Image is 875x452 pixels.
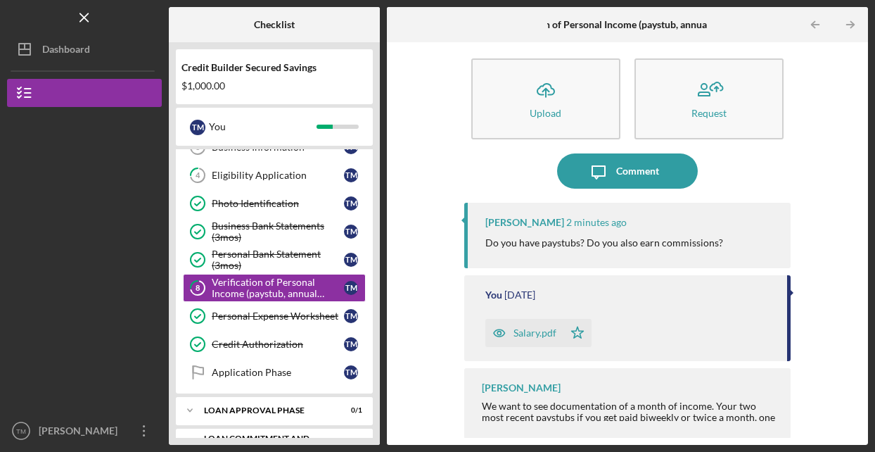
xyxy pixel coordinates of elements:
[513,327,556,339] div: Salary.pdf
[212,277,344,299] div: Verification of Personal Income (paystub, annual benefits letter, etc)
[212,339,344,350] div: Credit Authorization
[691,108,727,118] div: Request
[183,161,366,189] a: 4Eligibility ApplicationTM
[344,168,358,182] div: T M
[344,281,358,295] div: T M
[344,337,358,351] div: T M
[196,143,200,152] tspan: 3
[183,330,366,358] a: Credit AuthorizationTM
[183,218,366,246] a: Business Bank Statements (3mos)TM
[183,133,366,161] a: 3Business InformationTM
[482,382,561,394] div: [PERSON_NAME]
[485,235,723,251] p: Do you have paystubs? Do you also earn commissions?
[212,310,344,322] div: Personal Expense Worksheet
[204,434,327,451] div: Loan Commitment and Closing Phase
[16,427,26,435] text: TM
[196,284,200,293] tspan: 8
[212,170,344,181] div: Eligibility Application
[35,417,127,448] div: [PERSON_NAME]
[183,246,366,274] a: Personal Bank Statement (3mos)TM
[344,196,358,211] div: T M
[337,406,362,415] div: 0 / 1
[212,198,344,209] div: Photo Identification
[344,253,358,267] div: T M
[485,289,502,301] div: You
[190,120,205,135] div: T M
[616,153,659,189] div: Comment
[42,35,90,67] div: Dashboard
[196,171,200,180] tspan: 4
[204,406,327,415] div: Loan Approval Phase
[7,35,162,63] button: Dashboard
[344,225,358,239] div: T M
[183,358,366,387] a: Application PhaseTM
[504,289,535,301] time: 2025-09-19 03:28
[566,217,627,228] time: 2025-09-22 15:06
[212,249,344,271] div: Personal Bank Statement (3mos)
[209,115,317,139] div: You
[344,365,358,379] div: T M
[183,189,366,218] a: Photo IdentificationTM
[212,367,344,378] div: Application Phase
[254,19,295,30] b: Checklist
[634,58,784,139] button: Request
[485,217,564,228] div: [PERSON_NAME]
[212,220,344,243] div: Business Bank Statements (3mos)
[183,274,366,302] a: 8Verification of Personal Income (paystub, annual benefits letter, etc)TM
[183,302,366,330] a: Personal Expense WorksheetTM
[181,62,367,73] div: Credit Builder Secured Savings
[471,58,620,139] button: Upload
[344,309,358,323] div: T M
[499,19,792,30] b: Verification of Personal Income (paystub, annual benefits letter, etc)
[7,417,162,445] button: TM[PERSON_NAME]
[485,319,592,347] button: Salary.pdf
[530,108,561,118] div: Upload
[557,153,698,189] button: Comment
[181,80,367,92] div: $1,000.00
